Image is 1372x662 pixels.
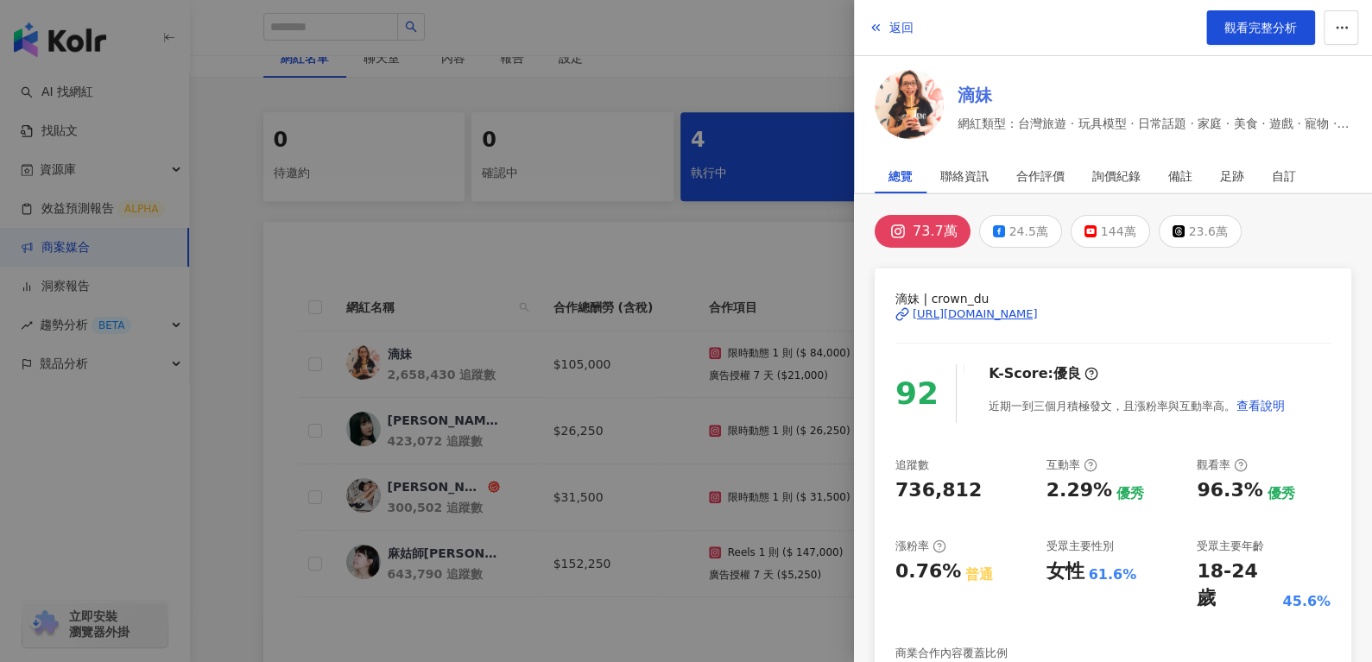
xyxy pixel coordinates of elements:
[1282,592,1331,611] div: 45.6%
[1016,159,1065,193] div: 合作評價
[940,159,989,193] div: 聯絡資訊
[895,457,929,473] div: 追蹤數
[1116,484,1144,503] div: 優秀
[913,306,1038,322] div: [URL][DOMAIN_NAME]
[895,369,939,419] div: 92
[1159,215,1242,248] button: 23.6萬
[1197,558,1278,612] div: 18-24 歲
[965,565,993,584] div: 普通
[1197,539,1264,554] div: 受眾主要年齡
[1046,457,1097,473] div: 互動率
[875,70,944,145] a: KOL Avatar
[875,215,971,248] button: 73.7萬
[958,114,1351,133] span: 網紅類型：台灣旅遊 · 玩具模型 · 日常話題 · 家庭 · 美食 · 遊戲 · 寵物 · 旅遊
[1046,558,1084,585] div: 女性
[913,219,958,243] div: 73.7萬
[895,477,982,504] div: 736,812
[1046,539,1114,554] div: 受眾主要性別
[1268,484,1295,503] div: 優秀
[895,306,1331,322] a: [URL][DOMAIN_NAME]
[989,364,1098,383] div: K-Score :
[958,83,1351,107] a: 滴妹
[868,10,914,45] button: 返回
[889,21,914,35] span: 返回
[1220,159,1244,193] div: 足跡
[895,539,946,554] div: 漲粉率
[1071,215,1150,248] button: 144萬
[895,646,1008,661] div: 商業合作內容覆蓋比例
[1224,21,1297,35] span: 觀看完整分析
[979,215,1062,248] button: 24.5萬
[1092,159,1141,193] div: 詢價紀錄
[989,388,1286,423] div: 近期一到三個月積極發文，且漲粉率與互動率高。
[1089,565,1137,584] div: 61.6%
[1197,457,1248,473] div: 觀看率
[895,558,961,585] div: 0.76%
[1236,388,1286,423] button: 查看說明
[875,70,944,139] img: KOL Avatar
[1009,219,1048,243] div: 24.5萬
[1236,399,1285,413] span: 查看說明
[1053,364,1081,383] div: 優良
[1046,477,1112,504] div: 2.29%
[1189,219,1228,243] div: 23.6萬
[1197,477,1262,504] div: 96.3%
[1206,10,1315,45] a: 觀看完整分析
[895,289,1331,308] span: 滴妹 | crown_du
[1168,159,1192,193] div: 備註
[1101,219,1136,243] div: 144萬
[1272,159,1296,193] div: 自訂
[888,159,913,193] div: 總覽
